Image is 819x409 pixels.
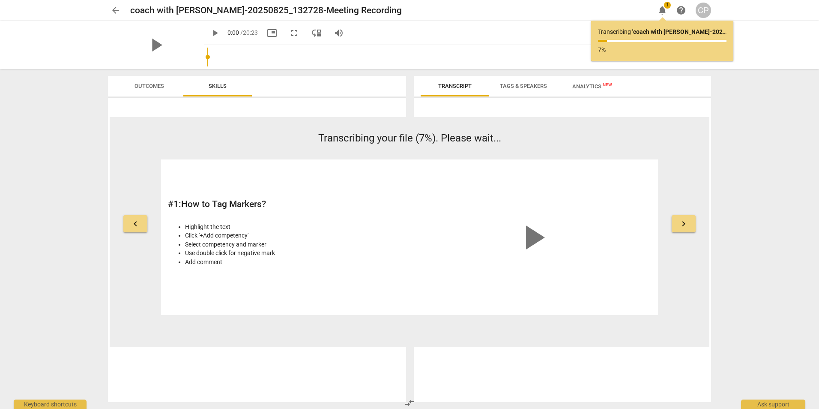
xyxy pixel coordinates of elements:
span: Outcomes [135,83,164,89]
button: Play [207,25,223,41]
span: / 20:23 [240,29,258,36]
span: keyboard_arrow_left [130,219,140,229]
span: picture_in_picture [267,28,277,38]
span: Transcribing your file (7%). Please wait... [318,132,501,144]
li: Highlight the text [185,223,405,232]
span: play_arrow [512,217,553,258]
span: Tags & Speakers [500,83,547,89]
button: View player as separate pane [309,25,324,41]
span: play_arrow [145,34,167,56]
span: move_down [311,28,322,38]
span: 1 [664,2,671,9]
span: Analytics [572,83,612,90]
li: Select competency and marker [185,240,405,249]
span: arrow_back [111,5,121,15]
button: Notifications [655,3,670,18]
span: help [676,5,686,15]
div: Ask support [741,400,805,409]
button: Fullscreen [287,25,302,41]
b: ' coach with [PERSON_NAME]-20250825_132728-Meeting Recording ' [632,28,818,35]
span: keyboard_arrow_right [679,219,689,229]
li: Use double click for negative mark [185,249,405,258]
span: Transcript [438,83,472,89]
span: New [603,82,612,87]
button: CP [696,3,711,18]
h2: # 1 : How to Tag Markers? [168,199,405,210]
h2: coach with [PERSON_NAME]-20250825_132728-Meeting Recording [130,5,402,16]
div: Keyboard shortcuts [14,400,87,409]
button: Picture in picture [264,25,280,41]
li: Click '+Add competency' [185,231,405,240]
span: play_arrow [210,28,220,38]
button: Volume [331,25,347,41]
span: notifications [657,5,667,15]
span: Skills [209,83,227,89]
span: fullscreen [289,28,299,38]
span: compare_arrows [404,398,415,408]
span: volume_up [334,28,344,38]
p: Transcribing ... [598,27,726,36]
p: 7% [598,45,726,54]
li: Add comment [185,258,405,267]
span: 0:00 [227,29,239,36]
a: Help [673,3,689,18]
